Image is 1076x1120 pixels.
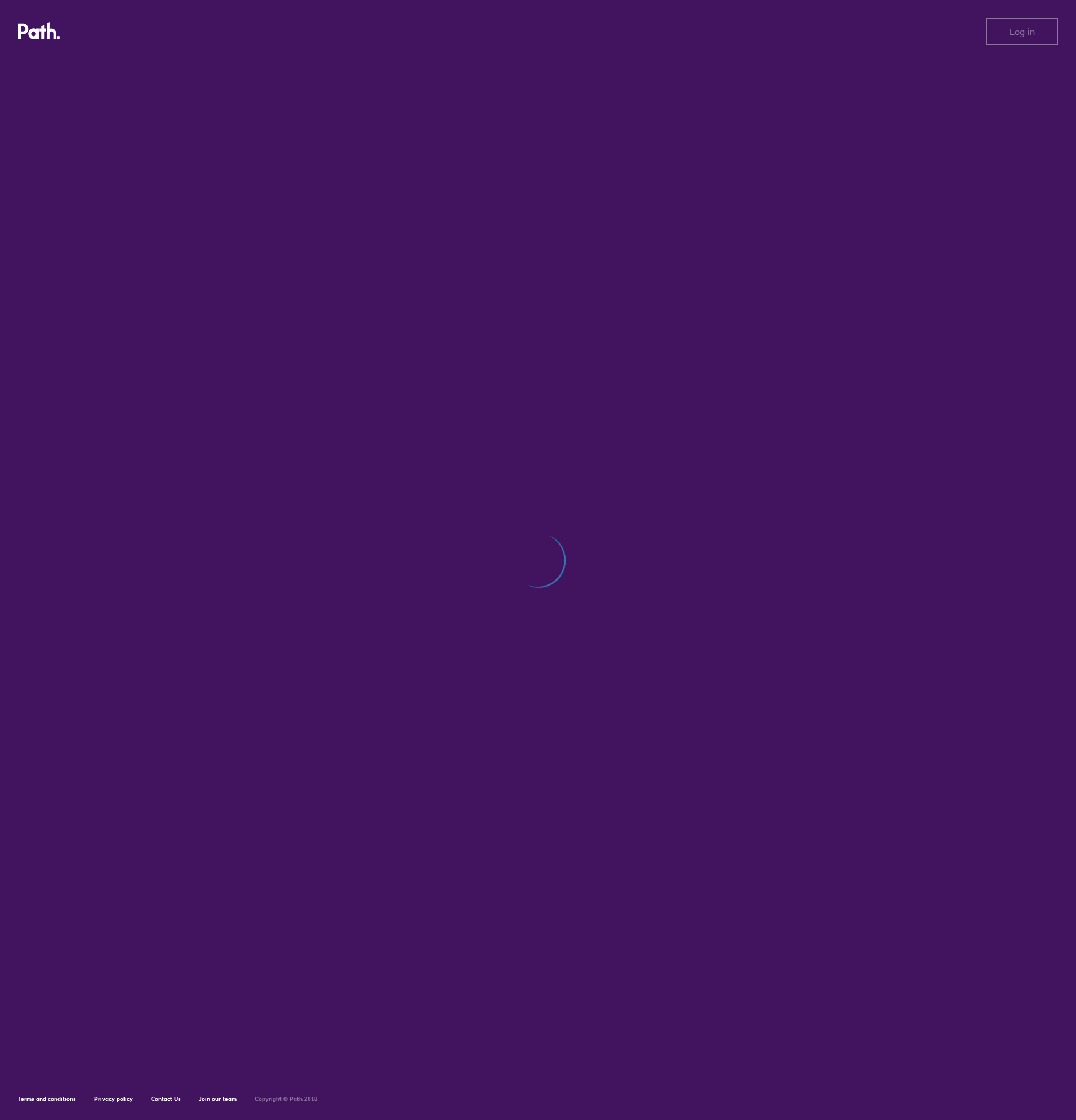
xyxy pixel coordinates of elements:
button: Log in [986,18,1058,45]
a: Privacy policy [94,1095,133,1103]
h6: Copyright © Path 2018 [255,1096,318,1103]
span: Log in [1010,26,1035,37]
a: Contact Us [151,1095,181,1103]
a: Join our team [199,1095,237,1103]
a: Terms and conditions [18,1095,76,1103]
